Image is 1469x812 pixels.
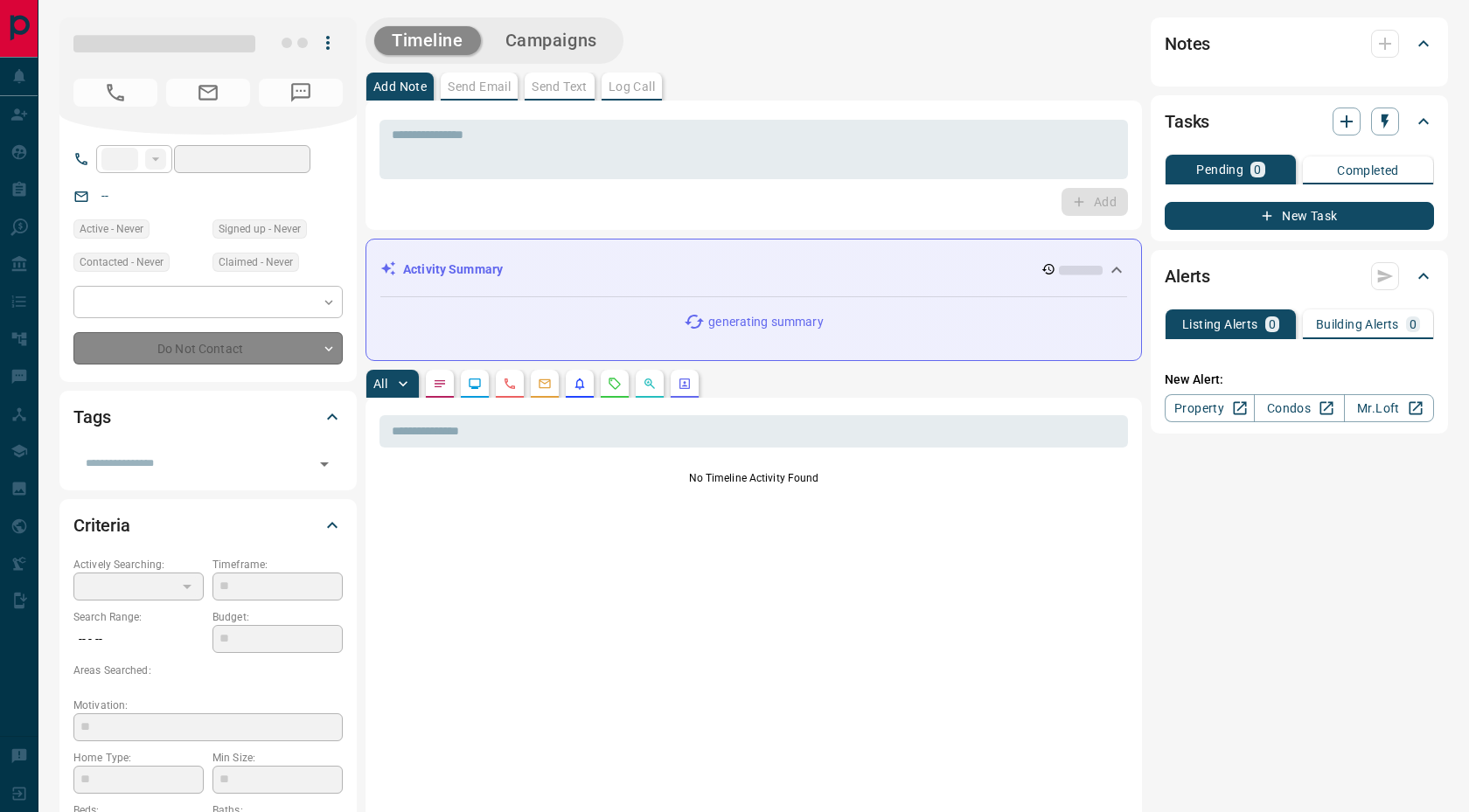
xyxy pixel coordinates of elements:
span: No Email [166,79,250,107]
p: Pending [1196,163,1243,176]
p: No Timeline Activity Found [379,470,1128,486]
button: New Task [1165,202,1434,230]
svg: Requests [608,377,622,391]
p: Completed [1337,164,1399,177]
p: Budget: [212,609,343,625]
p: New Alert: [1165,371,1434,389]
p: Min Size: [212,750,343,766]
svg: Agent Actions [678,377,692,391]
a: Condos [1254,394,1344,422]
svg: Calls [503,377,517,391]
span: Claimed - Never [219,253,293,271]
svg: Listing Alerts [573,377,587,391]
div: Tags [73,396,343,438]
a: -- [101,189,108,203]
svg: Lead Browsing Activity [468,377,482,391]
p: -- - -- [73,625,204,654]
div: Do Not Contact [73,332,343,364]
p: 0 [1254,163,1261,176]
p: 0 [1410,318,1417,330]
button: Timeline [374,26,481,55]
a: Property [1165,394,1255,422]
p: Areas Searched: [73,663,343,678]
p: Add Note [373,80,427,93]
p: Timeframe: [212,557,343,573]
div: Activity Summary [380,253,1127,286]
svg: Notes [433,377,447,391]
div: Criteria [73,504,343,546]
svg: Opportunities [643,377,657,391]
p: Search Range: [73,609,204,625]
h2: Alerts [1165,262,1210,290]
p: All [373,378,387,390]
button: Open [312,452,337,476]
div: Notes [1165,23,1434,65]
p: Activity Summary [403,260,503,279]
p: generating summary [708,313,823,331]
div: Tasks [1165,101,1434,142]
span: Signed up - Never [219,220,301,238]
span: Active - Never [80,220,143,238]
h2: Notes [1165,30,1210,58]
p: Home Type: [73,750,204,766]
span: No Number [73,79,157,107]
span: Contacted - Never [80,253,164,271]
p: Motivation: [73,697,343,713]
h2: Tags [73,403,110,431]
span: No Number [259,79,343,107]
svg: Emails [538,377,552,391]
p: Building Alerts [1316,318,1399,330]
h2: Tasks [1165,108,1209,135]
div: Alerts [1165,255,1434,297]
button: Campaigns [488,26,615,55]
p: 0 [1269,318,1276,330]
p: Actively Searching: [73,557,204,573]
h2: Criteria [73,511,130,539]
p: Listing Alerts [1182,318,1258,330]
a: Mr.Loft [1344,394,1434,422]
